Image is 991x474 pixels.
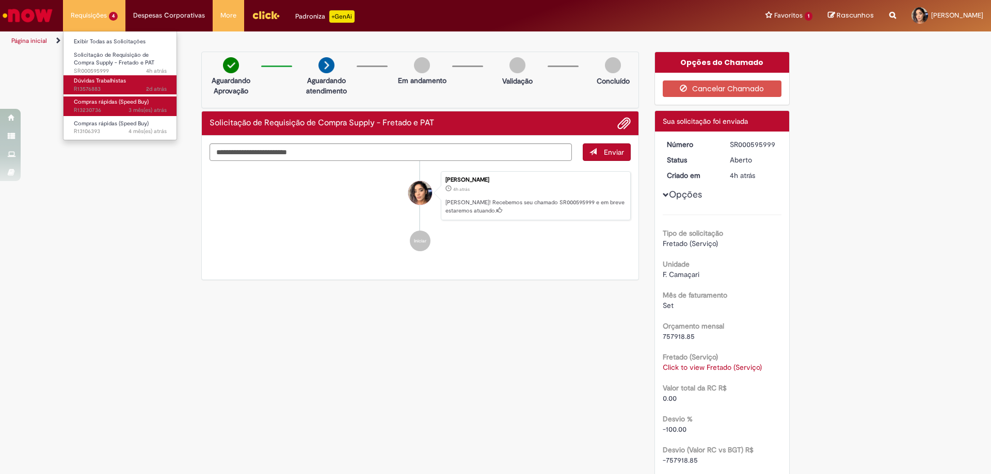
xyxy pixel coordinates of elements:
[805,12,812,21] span: 1
[663,80,782,97] button: Cancelar Chamado
[11,37,47,45] a: Página inicial
[71,10,107,21] span: Requisições
[210,119,434,128] h2: Solicitação de Requisição de Compra Supply - Fretado e PAT Histórico de tíquete
[663,394,677,403] span: 0.00
[663,332,695,341] span: 757918.85
[146,67,167,75] span: 4h atrás
[663,352,718,362] b: Fretado (Serviço)
[663,117,748,126] span: Sua solicitação foi enviada
[828,11,874,21] a: Rascunhos
[663,455,698,465] span: -757918.85
[617,117,631,130] button: Adicionar anexos
[453,186,470,192] span: 4h atrás
[414,57,430,73] img: img-circle-grey.png
[8,31,653,51] ul: Trilhas de página
[318,57,334,73] img: arrow-next.png
[663,290,727,300] b: Mês de faturamento
[663,321,724,331] b: Orçamento mensal
[663,363,762,372] a: Click to view Fretado (Serviço)
[63,36,177,47] a: Exibir Todas as Solicitações
[583,143,631,161] button: Enviar
[663,228,723,238] b: Tipo de solicitação
[109,12,118,21] span: 4
[210,143,572,161] textarea: Digite sua mensagem aqui...
[220,10,236,21] span: More
[502,76,533,86] p: Validação
[252,7,280,23] img: click_logo_yellow_360x200.png
[663,383,727,393] b: Valor total da RC R$
[398,75,446,86] p: Em andamento
[146,85,167,93] time: 29/09/2025 13:34:40
[63,118,177,137] a: Aberto R13106393 : Compras rápidas (Speed Buy)
[146,67,167,75] time: 01/10/2025 08:02:56
[63,31,177,140] ul: Requisições
[210,171,631,221] li: Gabriella Meneses da Costa
[730,155,778,165] div: Aberto
[730,139,778,150] div: SR000595999
[604,148,624,157] span: Enviar
[774,10,803,21] span: Favoritos
[295,10,355,23] div: Padroniza
[129,106,167,114] time: 01/07/2025 11:44:15
[63,75,177,94] a: Aberto R13576883 : Dúvidas Trabalhistas
[663,301,674,310] span: Set
[146,85,167,93] span: 2d atrás
[206,75,256,96] p: Aguardando Aprovação
[931,11,983,20] span: [PERSON_NAME]
[663,424,686,434] span: -100.00
[329,10,355,23] p: +GenAi
[597,76,630,86] p: Concluído
[74,51,154,67] span: Solicitação de Requisição de Compra Supply - Fretado e PAT
[663,239,718,248] span: Fretado (Serviço)
[445,199,625,215] p: [PERSON_NAME]! Recebemos seu chamado SR000595999 e em breve estaremos atuando.
[74,85,167,93] span: R13576883
[453,186,470,192] time: 01/10/2025 08:02:45
[659,155,723,165] dt: Status
[63,96,177,116] a: Aberto R13230736 : Compras rápidas (Speed Buy)
[730,171,755,180] time: 01/10/2025 08:02:45
[74,67,167,75] span: SR000595999
[210,161,631,262] ul: Histórico de tíquete
[655,52,790,73] div: Opções do Chamado
[659,170,723,181] dt: Criado em
[730,171,755,180] span: 4h atrás
[74,120,149,127] span: Compras rápidas (Speed Buy)
[663,259,690,269] b: Unidade
[509,57,525,73] img: img-circle-grey.png
[659,139,723,150] dt: Número
[445,177,625,183] div: [PERSON_NAME]
[605,57,621,73] img: img-circle-grey.png
[74,98,149,106] span: Compras rápidas (Speed Buy)
[730,170,778,181] div: 01/10/2025 08:02:45
[129,127,167,135] span: 4 mês(es) atrás
[1,5,54,26] img: ServiceNow
[663,414,693,423] b: Desvio %
[129,127,167,135] time: 28/05/2025 16:04:35
[837,10,874,20] span: Rascunhos
[408,181,432,205] div: Gabriella Meneses da Costa
[663,445,754,454] b: Desvio (Valor RC vs BGT) R$
[663,270,699,279] span: F. Camaçari
[74,77,126,85] span: Dúvidas Trabalhistas
[129,106,167,114] span: 3 mês(es) atrás
[74,127,167,136] span: R13106393
[223,57,239,73] img: check-circle-green.png
[301,75,351,96] p: Aguardando atendimento
[63,50,177,72] a: Aberto SR000595999 : Solicitação de Requisição de Compra Supply - Fretado e PAT
[74,106,167,115] span: R13230736
[133,10,205,21] span: Despesas Corporativas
